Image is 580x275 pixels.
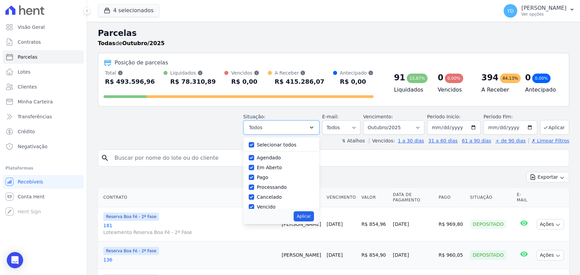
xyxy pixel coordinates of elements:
a: Negativação [3,140,84,153]
div: Liquidados [170,70,216,76]
button: Exportar [526,172,569,182]
span: Parcelas [18,54,37,60]
span: Recebíveis [18,178,43,185]
label: Selecionar todos [257,142,297,148]
div: Vencidos [231,70,259,76]
a: [DATE] [327,221,342,227]
strong: Outubro/2025 [122,40,165,46]
th: Data de Pagamento [390,188,436,207]
label: Situação: [243,114,265,119]
span: Reserva Boa Fé - 2ª Fase [103,213,159,221]
label: Cancelado [257,194,282,200]
th: Contrato [98,188,279,207]
label: Vencido [257,204,276,210]
h4: Liquidados [394,86,427,94]
label: E-mail: [322,114,339,119]
p: de [98,39,164,47]
div: 394 [481,72,498,83]
div: Total [105,70,155,76]
div: Depositado [470,219,506,229]
input: Buscar por nome do lote ou do cliente [110,151,566,165]
td: [DATE] [390,207,436,241]
td: [PERSON_NAME] [279,207,324,241]
button: Aplicar [540,120,569,135]
td: [DATE] [390,241,436,269]
div: 84,13% [500,74,521,83]
button: Aplicar [294,211,314,221]
label: Agendado [257,155,281,160]
label: Período Fim: [484,113,537,120]
div: 15,87% [407,74,428,83]
a: + de 90 dias [495,138,526,143]
td: R$ 854,96 [358,207,390,241]
th: E-mail [514,188,534,207]
label: ↯ Atalhos [341,138,365,143]
p: Ver opções [521,12,566,17]
a: 61 a 90 dias [462,138,491,143]
div: A Receber [275,70,324,76]
a: 136 [103,256,276,263]
th: Situação [467,188,514,207]
a: 31 a 60 dias [428,138,457,143]
label: Período Inicío: [427,114,460,119]
div: R$ 0,00 [340,76,373,87]
td: R$ 960,05 [436,241,467,269]
strong: Todas [98,40,116,46]
a: Minha Carteira [3,95,84,109]
div: 0,00% [445,74,463,83]
span: Minha Carteira [18,98,53,105]
a: Recebíveis [3,175,84,189]
a: Transferências [3,110,84,123]
span: Todos [249,123,262,132]
div: R$ 493.596,96 [105,76,155,87]
a: 181Loteamento Reserva Boa Fé - 2ª Fase [103,222,276,236]
div: 91 [394,72,405,83]
button: 4 selecionados [98,4,159,17]
span: Visão Geral [18,24,45,31]
span: Conta Hent [18,193,45,200]
a: Crédito [3,125,84,138]
div: Plataformas [5,164,81,172]
button: YD [PERSON_NAME] Ver opções [498,1,580,20]
i: search [101,154,109,162]
div: Posição de parcelas [115,59,168,67]
a: [DATE] [327,252,342,258]
h2: Parcelas [98,27,569,39]
a: Contratos [3,35,84,49]
label: Pago [257,175,268,180]
a: Parcelas [3,50,84,64]
p: [PERSON_NAME] [521,5,566,12]
label: Vencidos: [369,138,395,143]
div: R$ 78.310,89 [170,76,216,87]
th: Vencimento [324,188,358,207]
div: Depositado [470,250,506,260]
label: Processando [257,184,287,190]
div: 0 [525,72,531,83]
a: Visão Geral [3,20,84,34]
a: Conta Hent [3,190,84,203]
span: Lotes [18,68,31,75]
div: R$ 0,00 [231,76,259,87]
td: R$ 854,90 [358,241,390,269]
span: Clientes [18,83,37,90]
span: Loteamento Reserva Boa Fé - 2ª Fase [103,229,276,236]
div: Antecipado [340,70,373,76]
th: Valor [358,188,390,207]
button: Ações [537,250,564,260]
h4: A Receber [481,86,514,94]
th: Pago [436,188,467,207]
td: R$ 969,80 [436,207,467,241]
span: Negativação [18,143,48,150]
h4: Antecipado [525,86,558,94]
label: Vencimento: [363,114,393,119]
td: [PERSON_NAME] [279,241,324,269]
span: Reserva Boa Fé - 2ª Fase [103,247,159,255]
button: Ações [537,219,564,230]
span: YD [507,8,513,13]
label: Em Aberto [257,165,282,170]
a: Lotes [3,65,84,79]
span: Transferências [18,113,52,120]
a: Clientes [3,80,84,94]
span: Crédito [18,128,35,135]
button: Todos [243,120,319,135]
